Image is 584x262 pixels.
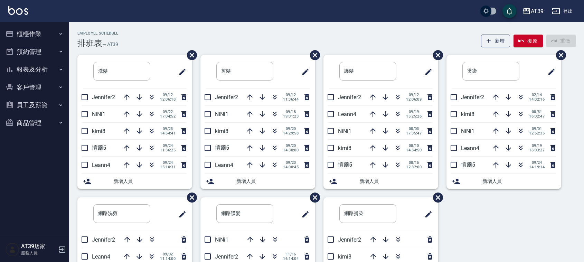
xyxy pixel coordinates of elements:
span: 14:02:16 [529,97,545,102]
input: 排版標題 [216,204,273,223]
input: 排版標題 [93,62,150,81]
button: 登出 [549,5,576,18]
button: save [502,4,516,18]
span: 14:54:50 [406,148,422,152]
span: Jennifer2 [92,236,115,243]
span: 09/12 [406,93,422,97]
span: 09/19 [406,110,422,114]
span: 刪除班表 [305,187,321,208]
h5: AT39店家 [21,243,56,250]
span: 愷爾5 [92,144,106,151]
span: 16:02:47 [529,114,545,119]
span: 11:36:44 [283,97,299,102]
span: 08/31 [529,110,545,114]
span: 02/14 [529,93,545,97]
span: Leann4 [92,162,110,168]
span: kimi8 [215,128,228,134]
span: 修改班表的標題 [420,64,433,80]
span: 修改班表的標題 [543,64,556,80]
span: 09/19 [529,143,545,148]
span: 14:19:14 [529,165,545,169]
span: 08/03 [406,127,422,131]
span: Leann4 [215,162,233,168]
span: 刪除班表 [182,45,198,65]
span: NiNi1 [215,236,228,243]
h2: Employee Schedule [77,31,119,36]
span: 09/24 [529,160,545,165]
input: 排版標題 [462,62,519,81]
span: 08/15 [406,160,422,165]
span: 刪除班表 [551,45,567,65]
span: 愷爾5 [461,161,475,168]
span: 15:25:26 [406,114,422,119]
input: 排版標題 [339,204,396,223]
input: 排版標題 [93,204,150,223]
span: 11:14:00 [160,256,176,261]
span: Jennifer2 [215,253,238,260]
span: 新增人員 [359,178,433,185]
span: 新增人員 [482,178,556,185]
button: AT39 [520,4,546,18]
h6: — AT39 [102,41,118,48]
span: 09/01 [529,127,545,131]
span: Jennifer2 [461,94,484,101]
span: Jennifer2 [338,236,361,243]
span: 修改班表的標題 [297,64,310,80]
span: 09/12 [160,93,176,97]
button: 櫃檯作業 [3,25,66,43]
span: 08/10 [406,143,422,148]
span: 16:14:04 [283,256,299,261]
span: 新增人員 [236,178,310,185]
button: 復原 [514,35,543,47]
div: 新增人員 [446,174,561,189]
span: 09/22 [160,110,176,114]
span: NiNi1 [461,128,474,134]
img: Person [6,243,19,256]
button: 預約管理 [3,43,66,61]
button: 客戶管理 [3,78,66,96]
span: 09/20 [283,143,299,148]
span: 刪除班表 [428,45,444,65]
span: Jennifer2 [215,94,238,101]
button: 員工及薪資 [3,96,66,114]
span: 刪除班表 [428,187,444,208]
span: 14:54:41 [160,131,176,135]
span: Leann4 [461,145,479,151]
span: 11/16 [283,252,299,256]
p: 服務人員 [21,250,56,256]
span: 09/20 [283,127,299,131]
span: 09/24 [160,143,176,148]
span: 12:06:18 [160,97,176,102]
span: 12:06:09 [406,97,422,102]
span: 愷爾5 [215,144,229,151]
span: Leann4 [338,111,356,118]
input: 排版標題 [216,62,273,81]
span: 14:29:58 [283,131,299,135]
span: 12:32:00 [406,165,422,169]
span: 刪除班表 [305,45,321,65]
div: 新增人員 [77,174,192,189]
span: 新增人員 [113,178,187,185]
span: NiNi1 [92,111,105,118]
span: kimi8 [92,128,105,134]
span: Jennifer2 [92,94,115,101]
div: AT39 [531,7,544,16]
span: 16:03:27 [529,148,545,152]
span: Leann4 [92,253,110,260]
span: 修改班表的標題 [174,64,187,80]
span: 09/23 [160,127,176,131]
span: 09/12 [283,93,299,97]
img: Logo [8,6,28,15]
span: 09/02 [160,252,176,256]
span: 修改班表的標題 [420,206,433,223]
h3: 排班表 [77,38,102,48]
span: 14:30:00 [283,148,299,152]
input: 排版標題 [339,62,396,81]
span: 修改班表的標題 [174,206,187,223]
span: kimi8 [338,253,351,260]
span: 修改班表的標題 [297,206,310,223]
button: 商品管理 [3,114,66,132]
span: 17:35:47 [406,131,422,135]
span: NiNi1 [215,111,228,118]
span: 09/18 [283,110,299,114]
